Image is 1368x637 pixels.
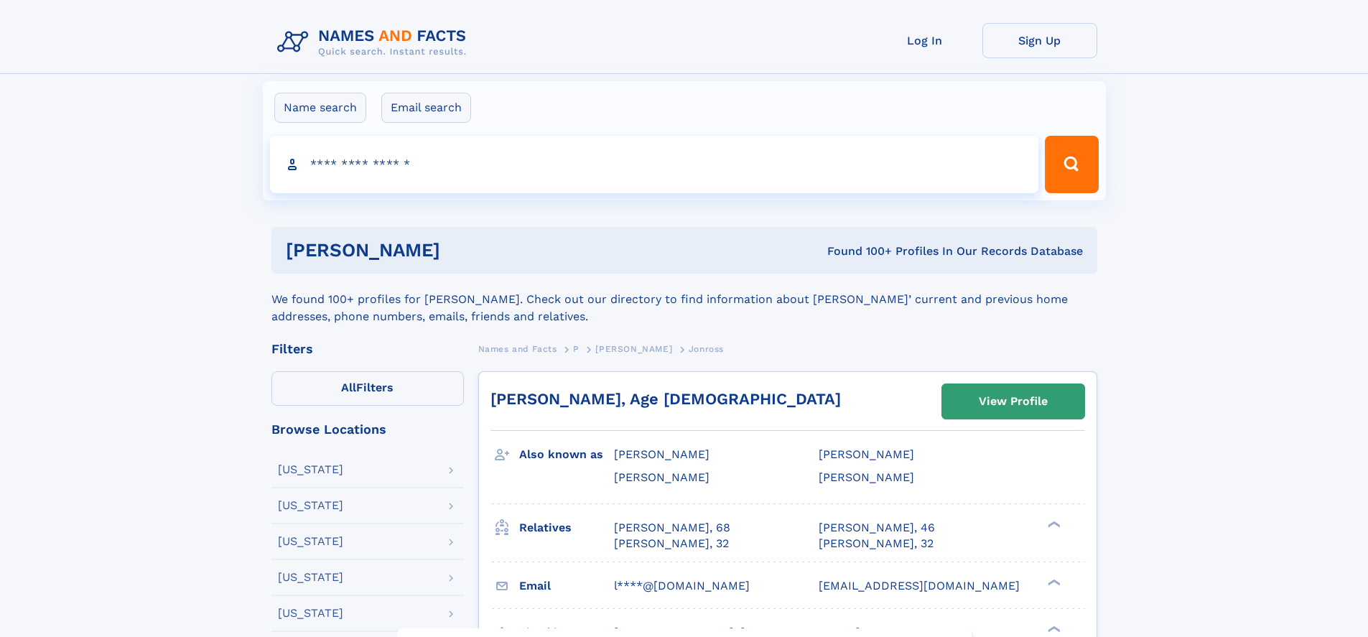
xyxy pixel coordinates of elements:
div: Browse Locations [271,423,464,436]
div: Found 100+ Profiles In Our Records Database [633,243,1083,259]
div: ❯ [1044,519,1061,529]
h3: Relatives [519,516,614,540]
div: Filters [271,343,464,355]
span: [PERSON_NAME] [614,470,709,484]
div: ❯ [1044,624,1061,633]
h1: [PERSON_NAME] [286,241,634,259]
div: [US_STATE] [278,608,343,619]
div: ❯ [1044,577,1061,587]
span: Jonross [689,344,724,354]
a: [PERSON_NAME], 46 [819,520,935,536]
span: P [573,344,580,354]
span: All [341,381,356,394]
div: [US_STATE] [278,500,343,511]
span: [EMAIL_ADDRESS][DOMAIN_NAME] [819,579,1020,592]
label: Email search [381,93,471,123]
input: search input [270,136,1039,193]
h3: Also known as [519,442,614,467]
div: We found 100+ profiles for [PERSON_NAME]. Check out our directory to find information about [PERS... [271,274,1097,325]
a: [PERSON_NAME], 32 [614,536,729,552]
a: [PERSON_NAME], 32 [819,536,934,552]
span: [PERSON_NAME] [614,447,709,461]
h3: Email [519,574,614,598]
span: [PERSON_NAME] [819,470,914,484]
div: [US_STATE] [278,464,343,475]
a: View Profile [942,384,1084,419]
a: P [573,340,580,358]
a: Log In [867,23,982,58]
a: Names and Facts [478,340,557,358]
div: [US_STATE] [278,572,343,583]
a: [PERSON_NAME] [595,340,672,358]
a: [PERSON_NAME], Age [DEMOGRAPHIC_DATA] [490,390,841,408]
button: Search Button [1045,136,1098,193]
div: View Profile [979,385,1048,418]
label: Name search [274,93,366,123]
span: [PERSON_NAME] [595,344,672,354]
label: Filters [271,371,464,406]
div: [US_STATE] [278,536,343,547]
span: [PERSON_NAME] [819,447,914,461]
a: [PERSON_NAME], 68 [614,520,730,536]
img: Logo Names and Facts [271,23,478,62]
a: Sign Up [982,23,1097,58]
